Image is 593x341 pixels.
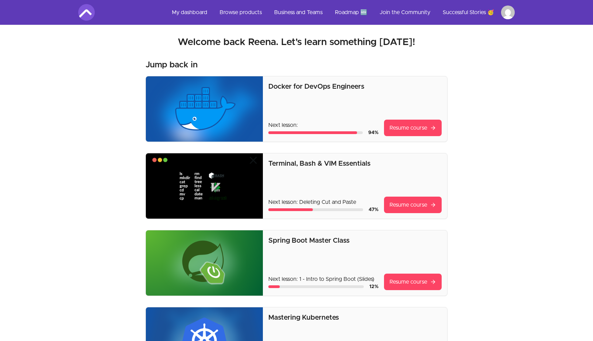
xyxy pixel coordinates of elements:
[146,230,263,296] img: Product image for Spring Boot Master Class
[329,4,373,21] a: Roadmap 🆕
[268,236,442,245] p: Spring Boot Master Class
[268,275,379,283] p: Next lesson: 1 - Intro to Spring Boot (Slides)
[166,4,213,21] a: My dashboard
[268,131,363,134] div: Course progress
[214,4,267,21] a: Browse products
[501,5,515,19] img: Profile image for Reena Divya
[268,82,442,91] p: Docker for DevOps Engineers
[146,59,198,70] h3: Jump back in
[268,198,379,206] p: Next lesson: Deleting Cut and Paste
[268,121,379,129] p: Next lesson:
[268,159,442,168] p: Terminal, Bash & VIM Essentials
[166,4,515,21] nav: Main
[368,130,379,135] span: 94 %
[269,4,328,21] a: Business and Teams
[78,4,95,21] img: Amigoscode logo
[78,36,515,48] h2: Welcome back Reena. Let's learn something [DATE]!
[146,76,263,142] img: Product image for Docker for DevOps Engineers
[268,313,442,322] p: Mastering Kubernetes
[384,274,442,290] a: Resume course
[437,4,500,21] a: Successful Stories 🥳
[268,208,363,211] div: Course progress
[374,4,436,21] a: Join the Community
[384,120,442,136] a: Resume course
[369,207,379,212] span: 47 %
[146,153,263,219] img: Product image for Terminal, Bash & VIM Essentials
[384,197,442,213] a: Resume course
[268,285,364,288] div: Course progress
[369,284,379,289] span: 12 %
